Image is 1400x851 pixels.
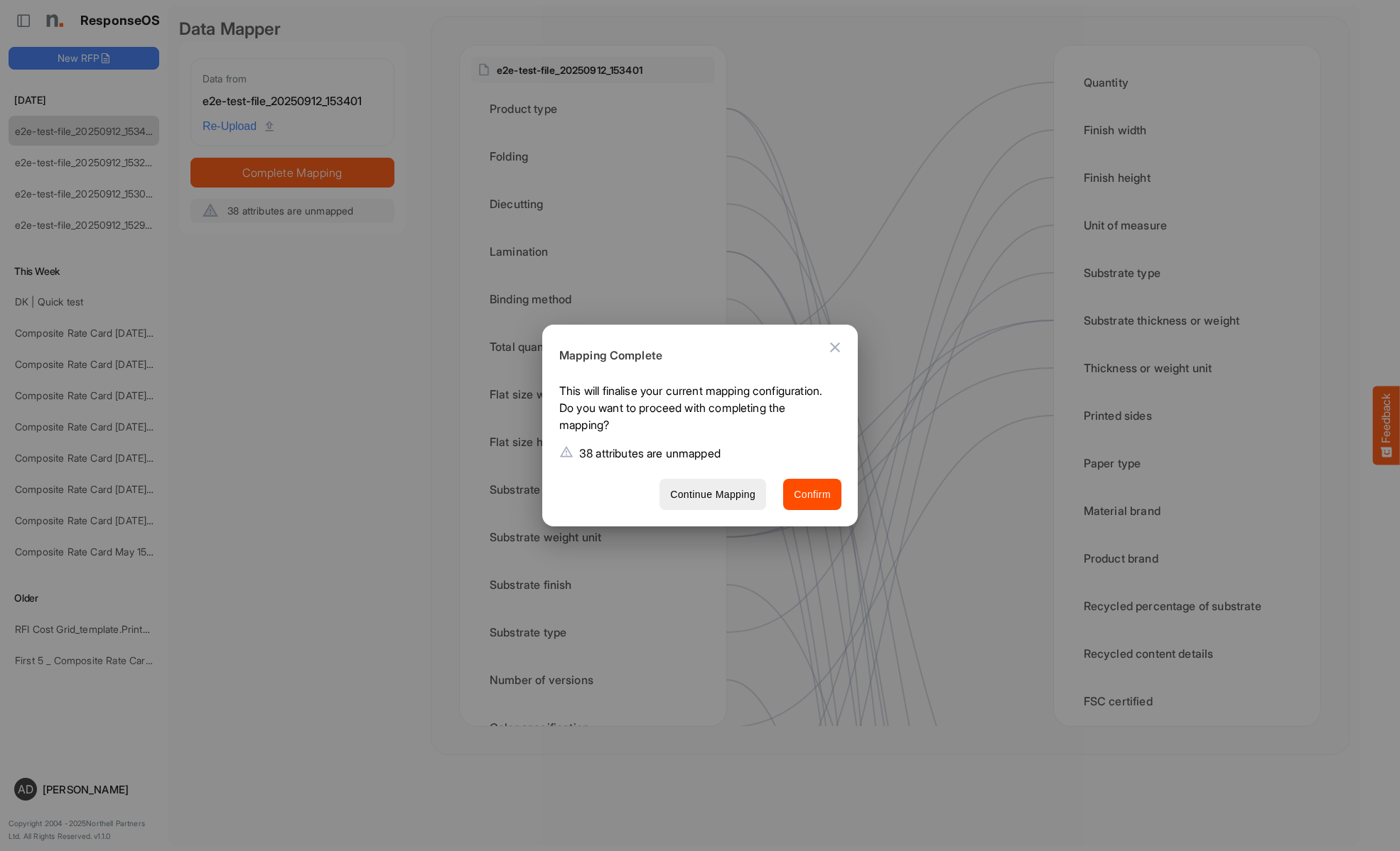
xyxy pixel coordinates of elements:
[559,382,830,439] p: This will finalise your current mapping configuration. Do you want to proceed with completing the...
[659,479,766,511] button: Continue Mapping
[794,486,831,504] span: Confirm
[559,347,830,365] h6: Mapping Complete
[579,445,721,462] p: 38 attributes are unmapped
[818,330,852,364] button: Close dialog
[783,479,841,511] button: Confirm
[670,486,755,504] span: Continue Mapping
